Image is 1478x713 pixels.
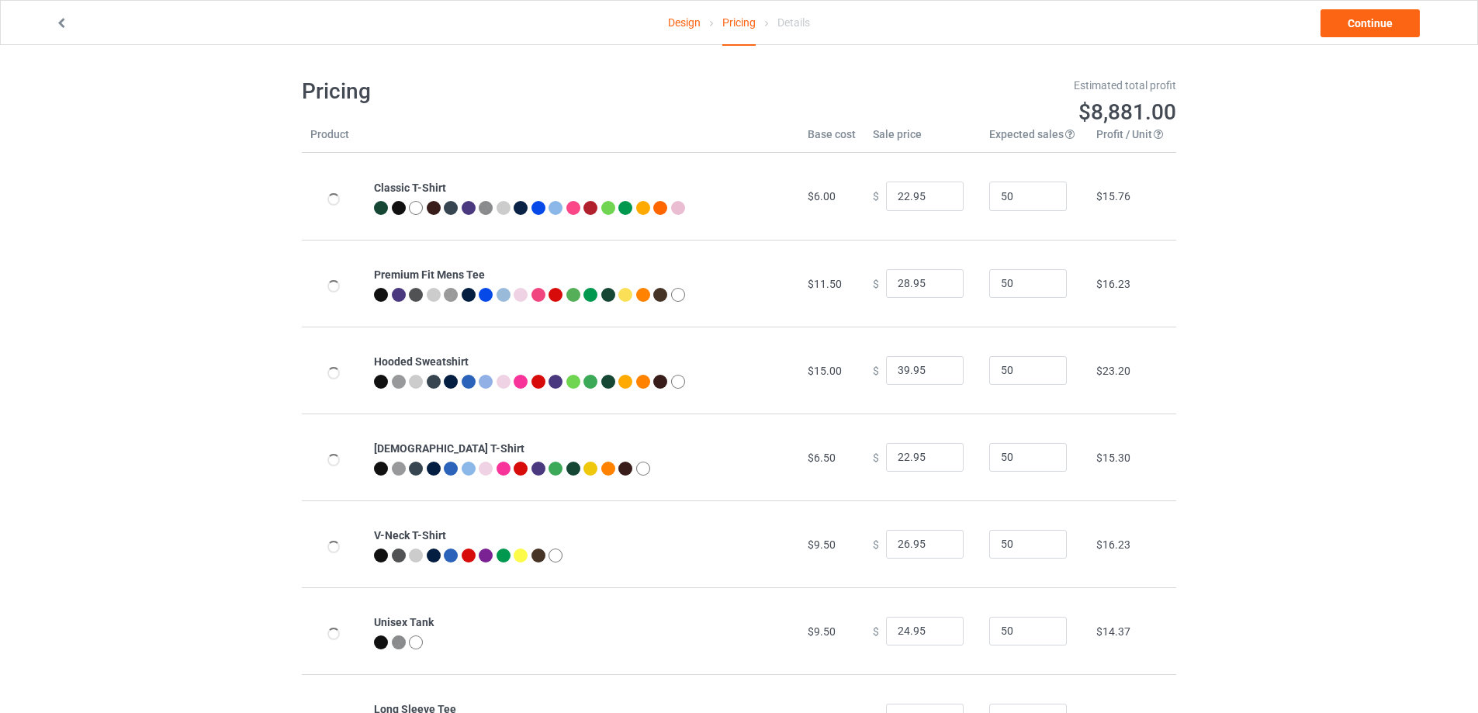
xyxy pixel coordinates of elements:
span: $ [873,451,879,463]
span: $6.50 [808,452,836,464]
span: $11.50 [808,278,842,290]
span: $ [873,538,879,550]
th: Expected sales [981,126,1088,153]
b: Unisex Tank [374,616,434,628]
span: $8,881.00 [1078,99,1176,125]
th: Base cost [799,126,864,153]
span: $23.20 [1096,365,1130,377]
span: $6.00 [808,190,836,202]
span: $ [873,364,879,376]
th: Profit / Unit [1088,126,1176,153]
span: $15.30 [1096,452,1130,464]
span: $14.37 [1096,625,1130,638]
div: Pricing [722,1,756,46]
div: Estimated total profit [750,78,1177,93]
b: V-Neck T-Shirt [374,529,446,542]
span: $9.50 [808,625,836,638]
th: Sale price [864,126,981,153]
div: Details [777,1,810,44]
h1: Pricing [302,78,729,106]
span: $15.76 [1096,190,1130,202]
span: $ [873,190,879,202]
img: heather_texture.png [479,201,493,215]
img: heather_texture.png [444,288,458,302]
span: $15.00 [808,365,842,377]
span: $9.50 [808,538,836,551]
b: Premium Fit Mens Tee [374,268,485,281]
a: Design [668,1,701,44]
b: Classic T-Shirt [374,182,446,194]
span: $ [873,625,879,637]
th: Product [302,126,365,153]
b: Hooded Sweatshirt [374,355,469,368]
span: $16.23 [1096,538,1130,551]
a: Continue [1321,9,1420,37]
img: heather_texture.png [392,635,406,649]
span: $16.23 [1096,278,1130,290]
span: $ [873,277,879,289]
b: [DEMOGRAPHIC_DATA] T-Shirt [374,442,524,455]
